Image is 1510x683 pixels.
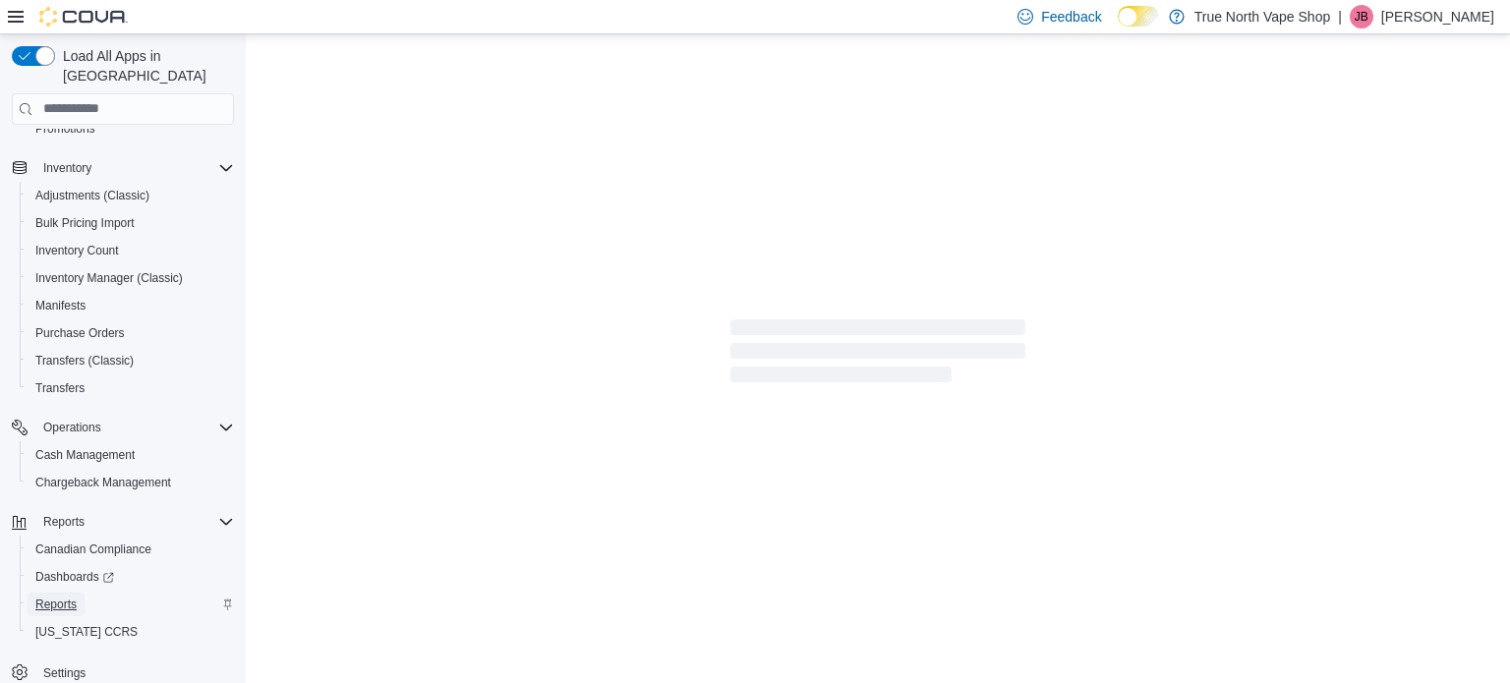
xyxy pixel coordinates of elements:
[43,420,101,435] span: Operations
[28,593,85,616] a: Reports
[35,569,114,585] span: Dashboards
[35,541,151,557] span: Canadian Compliance
[55,46,234,85] span: Load All Apps in [GEOGRAPHIC_DATA]
[35,353,134,369] span: Transfers (Classic)
[1118,6,1159,27] input: Dark Mode
[28,443,234,467] span: Cash Management
[20,469,242,496] button: Chargeback Management
[35,597,77,612] span: Reports
[28,620,234,644] span: Washington CCRS
[28,376,92,400] a: Transfers
[20,209,242,237] button: Bulk Pricing Import
[4,508,242,536] button: Reports
[28,266,191,290] a: Inventory Manager (Classic)
[28,349,142,372] a: Transfers (Classic)
[28,349,234,372] span: Transfers (Classic)
[20,237,242,264] button: Inventory Count
[28,471,179,494] a: Chargeback Management
[20,618,242,646] button: [US_STATE] CCRS
[28,294,234,317] span: Manifests
[4,154,242,182] button: Inventory
[1041,7,1101,27] span: Feedback
[35,270,183,286] span: Inventory Manager (Classic)
[35,624,138,640] span: [US_STATE] CCRS
[28,117,234,141] span: Promotions
[20,591,242,618] button: Reports
[20,264,242,292] button: Inventory Manager (Classic)
[39,7,128,27] img: Cova
[1118,27,1119,28] span: Dark Mode
[1338,5,1342,28] p: |
[35,298,86,313] span: Manifests
[35,380,85,396] span: Transfers
[20,115,242,142] button: Promotions
[35,188,149,203] span: Adjustments (Classic)
[35,325,125,341] span: Purchase Orders
[28,565,122,589] a: Dashboards
[20,292,242,319] button: Manifests
[35,215,135,231] span: Bulk Pricing Import
[20,319,242,347] button: Purchase Orders
[20,347,242,374] button: Transfers (Classic)
[28,321,133,345] a: Purchase Orders
[35,447,135,463] span: Cash Management
[1194,5,1331,28] p: True North Vape Shop
[35,510,234,534] span: Reports
[28,593,234,616] span: Reports
[35,510,92,534] button: Reports
[1381,5,1494,28] p: [PERSON_NAME]
[43,665,86,681] span: Settings
[28,117,103,141] a: Promotions
[28,211,143,235] a: Bulk Pricing Import
[28,184,157,207] a: Adjustments (Classic)
[730,323,1025,386] span: Loading
[4,414,242,441] button: Operations
[43,514,85,530] span: Reports
[20,563,242,591] a: Dashboards
[28,471,234,494] span: Chargeback Management
[20,441,242,469] button: Cash Management
[35,121,95,137] span: Promotions
[35,156,234,180] span: Inventory
[35,156,99,180] button: Inventory
[28,211,234,235] span: Bulk Pricing Import
[20,182,242,209] button: Adjustments (Classic)
[43,160,91,176] span: Inventory
[28,266,234,290] span: Inventory Manager (Classic)
[28,184,234,207] span: Adjustments (Classic)
[28,443,143,467] a: Cash Management
[28,620,145,644] a: [US_STATE] CCRS
[28,538,234,561] span: Canadian Compliance
[28,538,159,561] a: Canadian Compliance
[20,374,242,402] button: Transfers
[28,321,234,345] span: Purchase Orders
[20,536,242,563] button: Canadian Compliance
[1355,5,1368,28] span: JB
[28,376,234,400] span: Transfers
[28,565,234,589] span: Dashboards
[28,239,127,262] a: Inventory Count
[1350,5,1373,28] div: Jeff Butcher
[35,243,119,258] span: Inventory Count
[35,416,234,439] span: Operations
[28,239,234,262] span: Inventory Count
[35,416,109,439] button: Operations
[28,294,93,317] a: Manifests
[35,475,171,490] span: Chargeback Management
